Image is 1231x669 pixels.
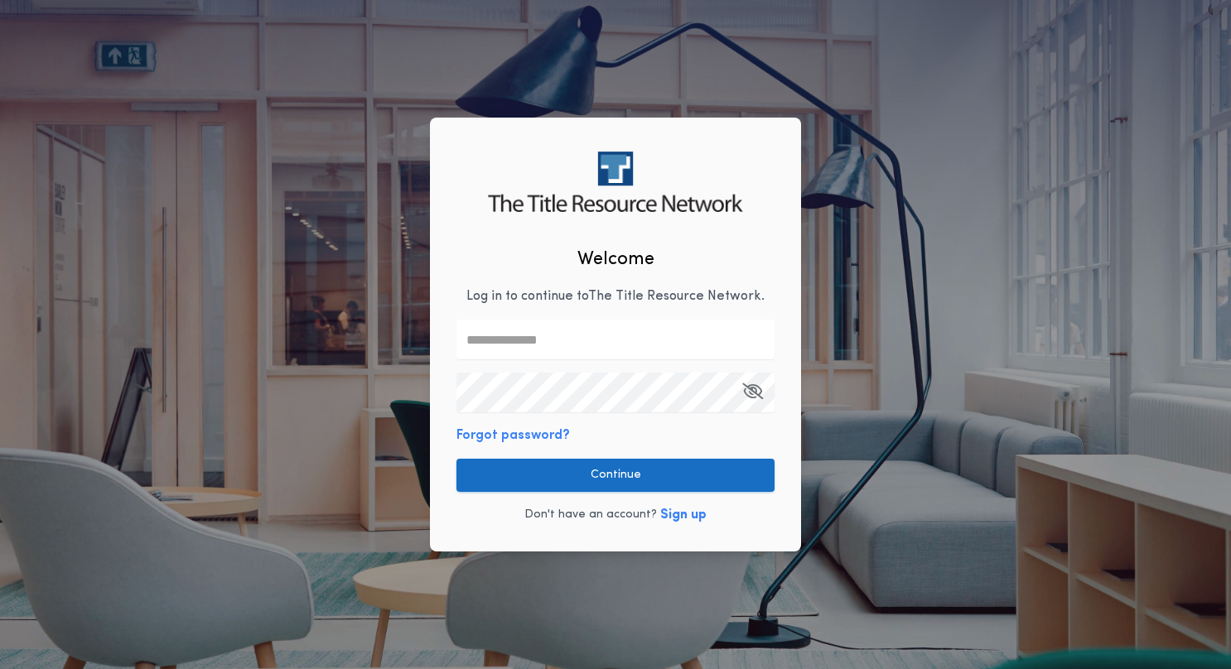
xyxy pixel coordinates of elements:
[660,505,707,525] button: Sign up
[524,507,657,523] p: Don't have an account?
[456,459,775,492] button: Continue
[577,246,654,273] h2: Welcome
[456,426,570,445] button: Forgot password?
[466,286,765,306] p: Log in to continue to The Title Resource Network .
[488,152,742,212] img: logo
